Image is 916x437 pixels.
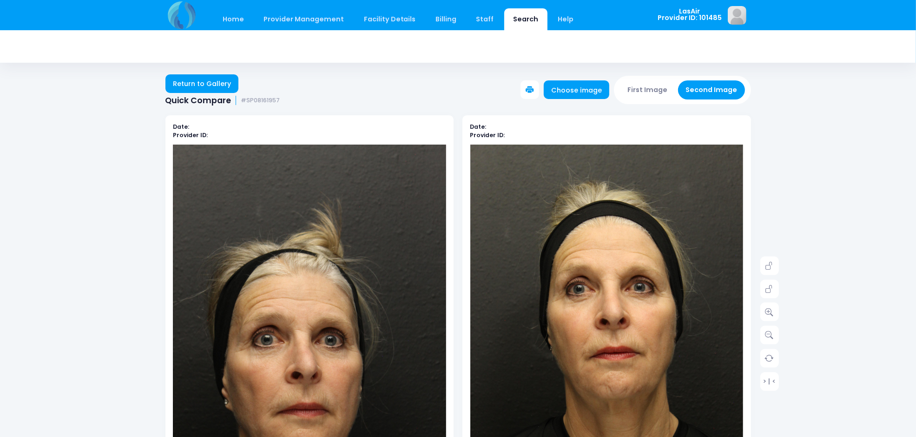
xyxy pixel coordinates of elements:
span: Quick Compare [165,96,231,106]
a: Choose image [544,80,610,99]
a: > | < [760,372,779,391]
img: image [728,6,746,25]
a: Return to Gallery [165,74,239,93]
b: Provider ID: [470,131,505,139]
a: Staff [467,8,503,30]
b: Date: [173,123,189,131]
small: #SP08161957 [241,97,280,104]
button: Second Image [678,80,745,99]
a: Help [549,8,583,30]
a: Facility Details [355,8,425,30]
a: Billing [426,8,465,30]
span: LasAir Provider ID: 101485 [658,8,722,21]
a: Provider Management [255,8,353,30]
button: First Image [620,80,675,99]
a: Home [214,8,253,30]
a: Search [504,8,547,30]
b: Provider ID: [173,131,208,139]
b: Date: [470,123,487,131]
